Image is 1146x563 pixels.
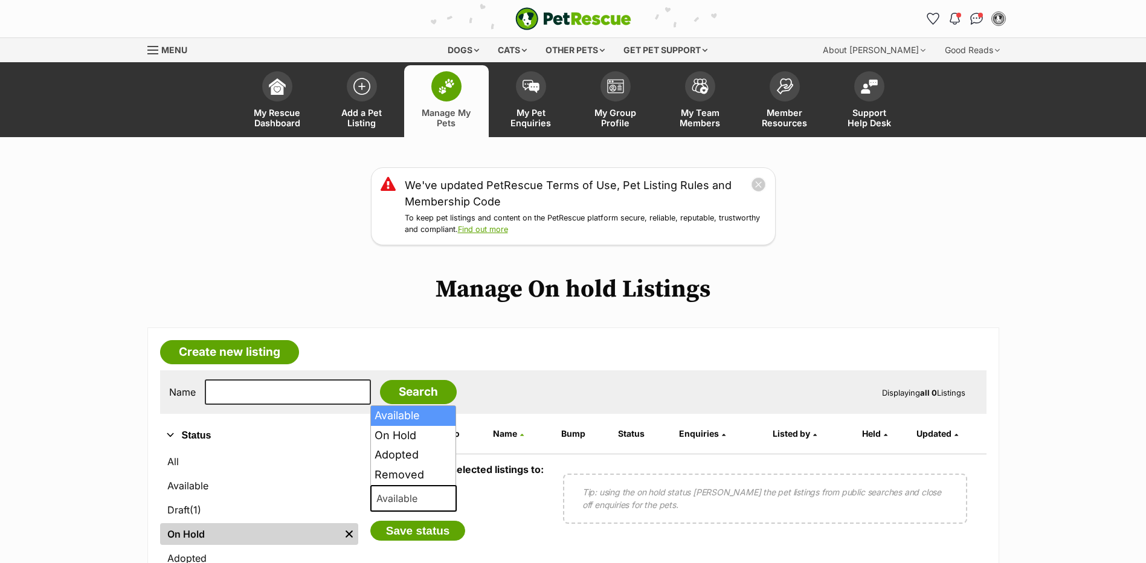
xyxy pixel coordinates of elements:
img: notifications-46538b983faf8c2785f20acdc204bb7945ddae34d4c08c2a6579f10ce5e182be.svg [950,13,959,25]
a: Find out more [458,225,508,234]
a: Draft [160,499,358,521]
th: Photo [430,424,487,443]
li: On Hold [371,426,456,446]
span: My Group Profile [588,108,643,128]
img: chat-41dd97257d64d25036548639549fe6c8038ab92f7586957e7f3b1b290dea8141.svg [970,13,983,25]
button: Notifications [945,9,965,28]
th: Bump [556,424,612,443]
a: Member Resources [742,65,827,137]
img: dashboard-icon-eb2f2d2d3e046f16d808141f083e7271f6b2e854fb5c12c21221c1fb7104beca.svg [269,78,286,95]
span: Available [372,490,430,507]
img: group-profile-icon-3fa3cf56718a62981997c0bc7e787c4b2cf8bcc04b72c1350f741eb67cf2f40e.svg [607,79,624,94]
span: translation missing: en.admin.listings.index.attributes.enquiries [679,428,719,439]
span: Add a Pet Listing [335,108,389,128]
label: Name [169,387,196,397]
span: Support Help Desk [842,108,897,128]
span: Listed by [773,428,810,439]
img: add-pet-listing-icon-0afa8454b4691262ce3f59096e99ab1cd57d4a30225e0717b998d2c9b9846f56.svg [353,78,370,95]
button: Status [160,428,358,443]
span: My Team Members [673,108,727,128]
button: My account [989,9,1008,28]
a: Add a Pet Listing [320,65,404,137]
div: Other pets [537,38,613,62]
a: Updated [916,428,958,439]
a: Conversations [967,9,987,28]
img: manage-my-pets-icon-02211641906a0b7f246fdf0571729dbe1e7629f14944591b6c1af311fb30b64b.svg [438,79,455,94]
strong: all 0 [920,388,937,397]
ul: Account quick links [924,9,1008,28]
span: Updated [916,428,951,439]
label: Update status of selected listings to: [370,463,544,475]
a: On Hold [160,523,340,545]
th: Status [613,424,673,443]
span: Held [862,428,881,439]
a: We've updated PetRescue Terms of Use, Pet Listing Rules and Membership Code [405,177,751,210]
a: Name [493,428,524,439]
img: team-members-icon-5396bd8760b3fe7c0b43da4ab00e1e3bb1a5d9ba89233759b79545d2d3fc5d0d.svg [692,79,709,94]
a: Manage My Pets [404,65,489,137]
p: To keep pet listings and content on the PetRescue platform secure, reliable, reputable, trustwort... [405,213,766,236]
a: All [160,451,358,472]
a: My Rescue Dashboard [235,65,320,137]
span: Name [493,428,517,439]
a: Menu [147,38,196,60]
div: Get pet support [615,38,716,62]
p: Tip: using the on hold status [PERSON_NAME] the pet listings from public searches and close off e... [582,486,948,511]
img: member-resources-icon-8e73f808a243e03378d46382f2149f9095a855e16c252ad45f914b54edf8863c.svg [776,78,793,94]
a: Held [862,428,887,439]
div: Cats [489,38,535,62]
span: Menu [161,45,187,55]
button: close [751,177,766,192]
span: Available [370,485,457,512]
a: My Pet Enquiries [489,65,573,137]
a: Available [160,475,358,497]
span: Member Resources [758,108,812,128]
span: (1) [190,503,201,517]
input: Search [380,380,457,404]
div: Dogs [439,38,488,62]
li: Removed [371,465,456,485]
li: Adopted [371,445,456,465]
a: My Group Profile [573,65,658,137]
a: Create new listing [160,340,299,364]
span: My Rescue Dashboard [250,108,304,128]
span: Displaying Listings [882,388,965,397]
a: My Team Members [658,65,742,137]
button: Save status [370,521,466,541]
a: Enquiries [679,428,726,439]
span: My Pet Enquiries [504,108,558,128]
li: Available [371,406,456,426]
img: Lyndon Turner profile pic [993,13,1005,25]
span: Manage My Pets [419,108,474,128]
a: PetRescue [515,7,631,30]
img: logo-e224e6f780fb5917bec1dbf3a21bbac754714ae5b6737aabdf751b685950b380.svg [515,7,631,30]
a: Remove filter [340,523,358,545]
a: Listed by [773,428,817,439]
div: Good Reads [936,38,1008,62]
a: Support Help Desk [827,65,912,137]
a: Favourites [924,9,943,28]
div: About [PERSON_NAME] [814,38,934,62]
img: help-desk-icon-fdf02630f3aa405de69fd3d07c3f3aa587a6932b1a1747fa1d2bba05be0121f9.svg [861,79,878,94]
img: pet-enquiries-icon-7e3ad2cf08bfb03b45e93fb7055b45f3efa6380592205ae92323e6603595dc1f.svg [523,80,539,93]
